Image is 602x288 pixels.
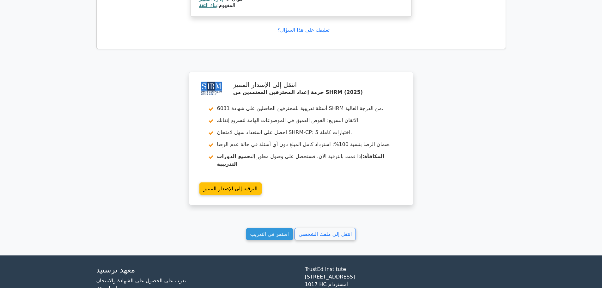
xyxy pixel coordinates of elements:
[246,228,293,240] a: استمر في التدريب
[199,2,217,8] a: بناء الثقة
[277,27,330,33] a: تعليقك على هذا السؤال؟
[305,266,346,272] font: TrustEd Institute
[96,278,186,284] a: تدرب على الحصول على الشهادة والامتحان
[305,274,355,280] font: [STREET_ADDRESS]
[299,231,352,237] font: انتقل إلى ملفك الشخصي
[199,182,262,195] a: الترقية إلى الإصدار المميز
[295,228,356,240] a: انتقل إلى ملفك الشخصي
[217,2,235,8] font: المفهوم:
[96,266,135,274] font: معهد ترستيد
[305,281,348,287] font: 1017 HC أمستردام
[250,231,289,237] font: استمر في التدريب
